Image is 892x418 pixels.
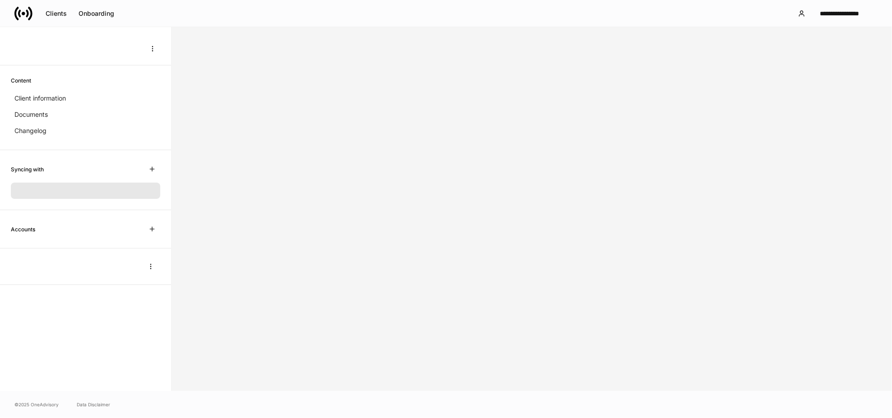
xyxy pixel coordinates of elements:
button: Clients [40,6,73,21]
p: Changelog [14,126,46,135]
button: Onboarding [73,6,120,21]
h6: Content [11,76,31,85]
h6: Syncing with [11,165,44,174]
h6: Accounts [11,225,35,234]
a: Client information [11,90,160,106]
div: Onboarding [79,10,114,17]
p: Client information [14,94,66,103]
a: Changelog [11,123,160,139]
p: Documents [14,110,48,119]
span: © 2025 OneAdvisory [14,401,59,408]
a: Data Disclaimer [77,401,110,408]
div: Clients [46,10,67,17]
a: Documents [11,106,160,123]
